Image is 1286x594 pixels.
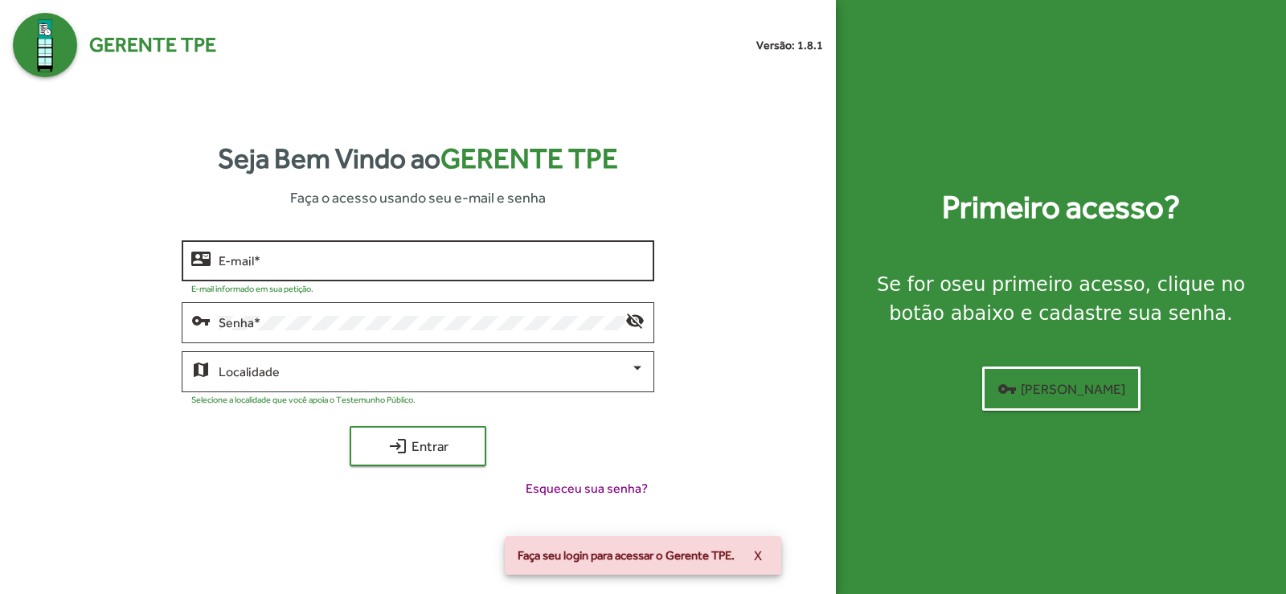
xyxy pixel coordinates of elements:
[191,395,416,404] mat-hint: Selecione a localidade que você apoia o Testemunho Público.
[741,541,775,570] button: X
[191,359,211,379] mat-icon: map
[997,375,1125,404] span: [PERSON_NAME]
[625,310,645,330] mat-icon: visibility_off
[440,142,618,174] span: Gerente TPE
[364,432,472,461] span: Entrar
[942,183,1180,231] strong: Primeiro acesso?
[388,436,408,456] mat-icon: login
[526,479,648,498] span: Esqueceu sua senha?
[218,137,618,180] strong: Seja Bem Vindo ao
[518,547,735,563] span: Faça seu login para acessar o Gerente TPE.
[855,270,1267,328] div: Se for o , clique no botão abaixo e cadastre sua senha.
[350,426,486,466] button: Entrar
[290,186,546,208] span: Faça o acesso usando seu e-mail e senha
[191,248,211,268] mat-icon: contact_mail
[754,541,762,570] span: X
[13,13,77,77] img: Logo Gerente
[89,30,216,60] span: Gerente TPE
[952,273,1145,296] strong: seu primeiro acesso
[191,310,211,330] mat-icon: vpn_key
[191,284,313,293] mat-hint: E-mail informado em sua petição.
[756,37,823,54] small: Versão: 1.8.1
[997,379,1017,399] mat-icon: vpn_key
[982,367,1141,411] button: [PERSON_NAME]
